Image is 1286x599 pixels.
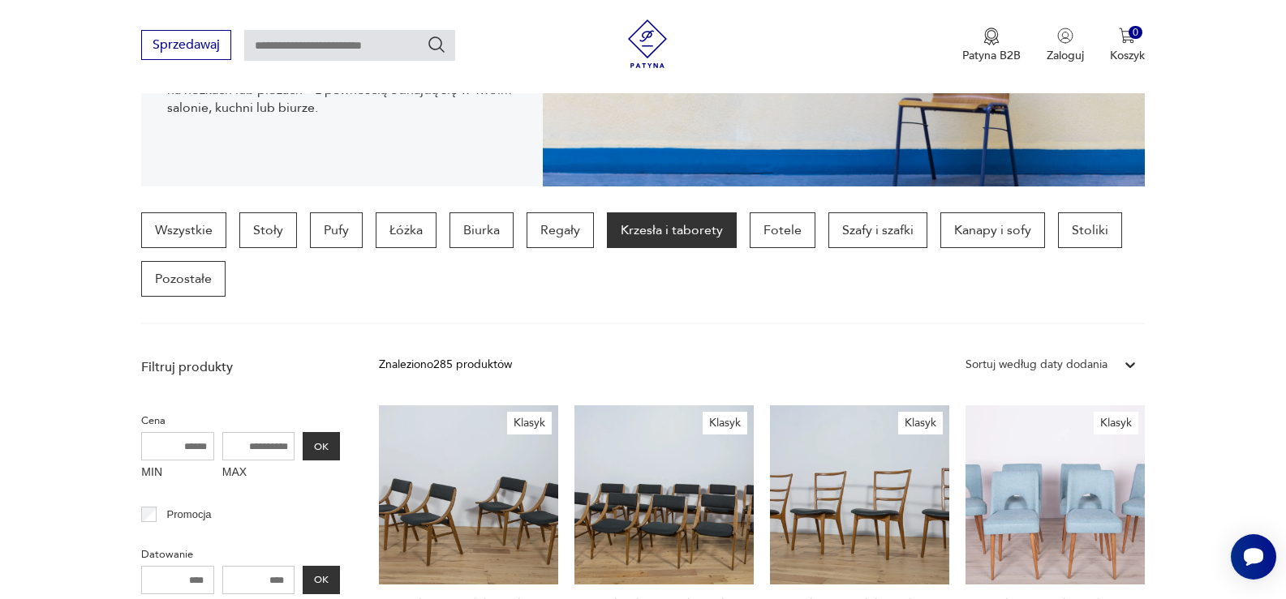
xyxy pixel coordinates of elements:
[141,30,231,60] button: Sprzedawaj
[1110,48,1145,63] p: Koszyk
[141,460,214,486] label: MIN
[379,356,512,374] div: Znaleziono 285 produktów
[303,566,340,594] button: OK
[303,432,340,460] button: OK
[527,212,594,248] a: Regały
[1047,28,1084,63] button: Zaloguj
[940,212,1045,248] a: Kanapy i sofy
[376,212,437,248] a: Łóżka
[962,48,1021,63] p: Patyna B2B
[1057,28,1073,44] img: Ikonka użytkownika
[141,261,226,297] a: Pozostałe
[141,212,226,248] a: Wszystkie
[607,212,737,248] a: Krzesła i taborety
[1119,28,1135,44] img: Ikona koszyka
[1129,26,1142,40] div: 0
[962,28,1021,63] button: Patyna B2B
[427,35,446,54] button: Szukaj
[222,460,295,486] label: MAX
[310,212,363,248] a: Pufy
[1058,212,1122,248] a: Stoliki
[239,212,297,248] a: Stoły
[1231,534,1276,580] iframe: Smartsupp widget button
[167,506,212,524] p: Promocja
[828,212,927,248] a: Szafy i szafki
[141,546,340,563] p: Datowanie
[1110,28,1145,63] button: 0Koszyk
[141,41,231,52] a: Sprzedawaj
[983,28,1000,45] img: Ikona medalu
[449,212,514,248] a: Biurka
[623,19,672,68] img: Patyna - sklep z meblami i dekoracjami vintage
[141,358,340,376] p: Filtruj produkty
[141,412,340,430] p: Cena
[962,28,1021,63] a: Ikona medaluPatyna B2B
[750,212,815,248] a: Fotele
[966,356,1108,374] div: Sortuj według daty dodania
[1047,48,1084,63] p: Zaloguj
